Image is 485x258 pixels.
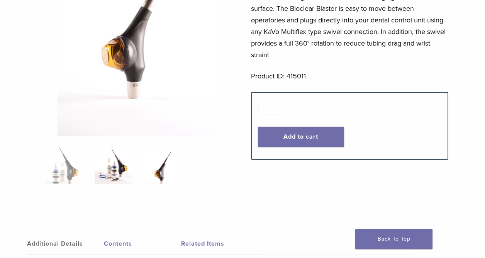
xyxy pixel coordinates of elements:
[45,146,83,184] img: Bioclear-Blaster-Kit-Simplified-1-e1548850725122-324x324.jpg
[104,233,181,255] a: Contents
[258,127,344,147] button: Add to cart
[355,229,432,249] a: Back To Top
[251,70,448,82] p: Product ID: 415011
[181,233,258,255] a: Related Items
[27,233,104,255] a: Additional Details
[95,146,132,184] img: Blaster Kit - Image 2
[144,146,181,184] img: Blaster Kit - Image 3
